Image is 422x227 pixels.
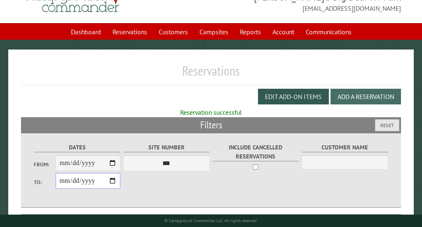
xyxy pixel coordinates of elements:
h1: Reservations [21,63,401,85]
a: Dashboard [66,24,106,40]
label: Dates [34,143,120,152]
div: Reservation successful [21,108,401,117]
small: © Campground Commander LLC. All rights reserved. [164,218,258,223]
label: Include Cancelled Reservations [212,143,299,161]
a: Account [267,24,299,40]
a: Reservations [108,24,152,40]
label: Customer Name [302,143,388,152]
h2: Filters [21,117,401,133]
label: To: [34,178,56,186]
label: Site Number [123,143,210,152]
button: Edit Add-on Items [258,89,329,104]
button: Reset [375,119,399,131]
a: Campsites [195,24,233,40]
a: Customers [154,24,193,40]
label: From: [34,161,56,168]
button: Add a Reservation [331,89,401,104]
a: Reports [235,24,266,40]
a: Communications [301,24,356,40]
